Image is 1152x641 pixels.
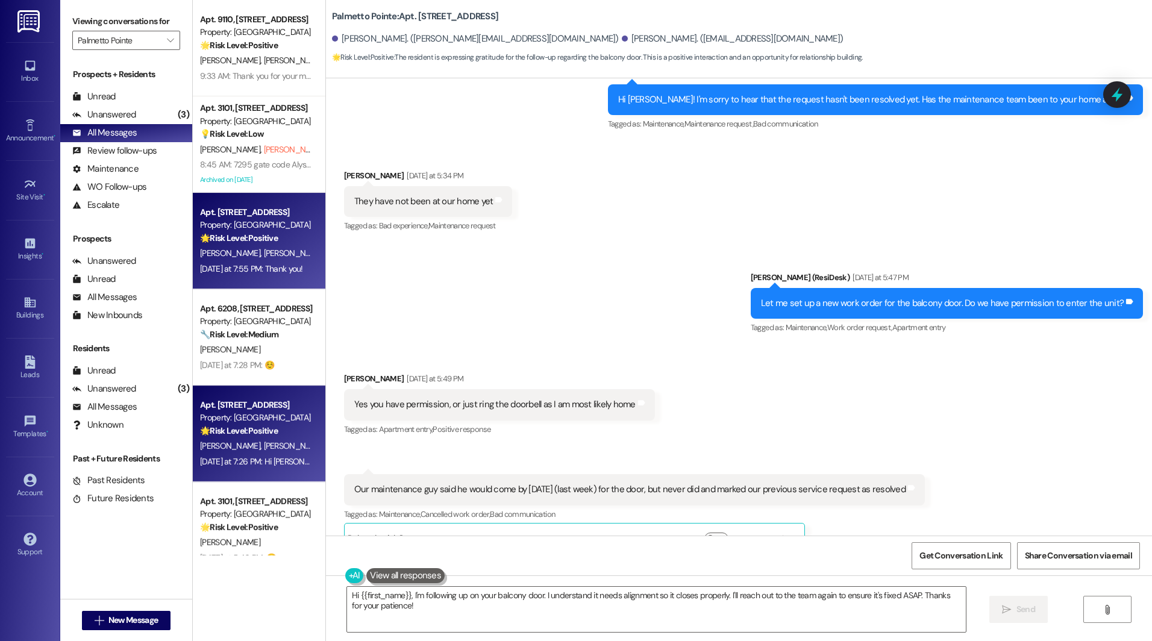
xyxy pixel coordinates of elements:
div: Apt. [STREET_ADDRESS] [200,206,311,219]
div: Escalate [72,199,119,211]
div: Unread [72,90,116,103]
div: Tagged as: [344,421,655,438]
div: Future Residents [72,492,154,505]
div: [DATE] at 7:55 PM: Thank you! [200,263,303,274]
a: Insights • [6,233,54,266]
div: Apt. [STREET_ADDRESS] [200,399,311,411]
span: Get Conversation Link [919,549,1003,562]
a: Support [6,529,54,561]
span: • [42,250,43,258]
div: Past Residents [72,474,145,487]
div: Our maintenance guy said he would come by [DATE] (last week) for the door, but never did and mark... [354,483,906,496]
button: New Message [82,611,171,630]
div: New Inbounds [72,309,142,322]
div: Unanswered [72,108,136,121]
label: Show suggestions [733,533,797,545]
span: [PERSON_NAME] [200,344,260,355]
strong: 💡 Risk Level: Low [200,128,264,139]
span: [PERSON_NAME] [200,440,264,451]
a: Leads [6,352,54,384]
div: [DATE] at 7:26 PM: Hi [PERSON_NAME], how may I help you with this link? [200,456,452,467]
div: Tagged as: [608,115,1143,133]
div: Yes you have permission, or just ring the doorbell as I am most likely home [354,398,636,411]
span: [PERSON_NAME] [200,248,264,258]
div: [DATE] at 5:47 PM [850,271,909,284]
div: Past + Future Residents [60,452,192,465]
span: [PERSON_NAME] [263,55,324,66]
textarea: Hi {{first_name}}, I'm following up on your balcony door. I understand it needs alignment so it c... [347,587,965,632]
div: [DATE] at 5:34 PM [404,169,463,182]
div: Apt. 9110, [STREET_ADDRESS] [200,13,311,26]
span: [PERSON_NAME] [200,55,264,66]
b: Palmetto Pointe: Apt. [STREET_ADDRESS] [332,10,498,23]
a: Site Visit • [6,174,54,207]
strong: 🌟 Risk Level: Positive [200,40,278,51]
div: Unknown [72,419,124,431]
div: They have not been at our home yet [354,195,493,208]
div: Property: [GEOGRAPHIC_DATA] [200,26,311,39]
div: All Messages [72,127,137,139]
div: Hi [PERSON_NAME]! I'm sorry to hear that the request hasn't been resolved yet. Has the maintenanc... [618,93,1124,106]
div: (3) [175,380,192,398]
div: [PERSON_NAME] [344,169,513,186]
div: WO Follow-ups [72,181,146,193]
button: Get Conversation Link [912,542,1010,569]
div: Unread [72,273,116,286]
i:  [1002,605,1011,614]
span: • [43,191,45,199]
span: Maintenance request [428,220,496,231]
div: Property: [GEOGRAPHIC_DATA] [200,411,311,424]
a: Buildings [6,292,54,325]
span: • [54,132,55,140]
div: Apt. 6208, [STREET_ADDRESS] [200,302,311,315]
div: Tagged as: [344,505,925,523]
span: [PERSON_NAME] [200,144,264,155]
button: Share Conversation via email [1017,542,1140,569]
span: Share Conversation via email [1025,549,1132,562]
div: Unanswered [72,383,136,395]
span: Maintenance request , [684,119,753,129]
span: Send [1016,603,1035,616]
div: [DATE] at 5:46 PM: ☺️ [200,552,276,563]
span: • [46,428,48,436]
div: Residents [60,342,192,355]
span: Bad communication [753,119,818,129]
div: [DATE] at 7:28 PM: ☺️ [200,360,274,371]
div: 8:45 AM: 7295 gate code Alysha [200,159,315,170]
span: Maintenance , [643,119,684,129]
img: ResiDesk Logo [17,10,42,33]
div: Tagged as: [344,217,513,234]
a: Account [6,470,54,502]
a: Inbox [6,55,54,88]
i:  [95,616,104,625]
div: Property: [GEOGRAPHIC_DATA] [200,219,311,231]
div: [PERSON_NAME] (ResiDesk) [751,271,1143,288]
div: Tagged as: [751,319,1143,336]
span: : The resident is expressing gratitude for the follow-up regarding the balcony door. This is a po... [332,51,863,64]
span: [PERSON_NAME] (Opted Out) [263,144,366,155]
strong: 🌟 Risk Level: Positive [200,233,278,243]
div: Prospects + Residents [60,68,192,81]
span: Bad experience , [379,220,428,231]
div: 9:33 AM: Thank you for your message. Our offices are currently closed, but we will contact you wh... [200,70,906,81]
div: (3) [175,105,192,124]
i:  [167,36,174,45]
span: Maintenance , [379,509,421,519]
div: Unread [72,364,116,377]
div: [PERSON_NAME]. ([EMAIL_ADDRESS][DOMAIN_NAME]) [622,33,844,45]
strong: 🌟 Risk Level: Positive [200,522,278,533]
strong: 🔧 Risk Level: Medium [200,329,278,340]
span: Cancelled work order , [421,509,490,519]
span: Positive response [433,424,490,434]
input: All communities [78,31,161,50]
div: Prospects [60,233,192,245]
span: [PERSON_NAME] [263,248,324,258]
div: Apt. 3101, [STREET_ADDRESS] [200,495,311,508]
a: Templates • [6,411,54,443]
span: [PERSON_NAME] [263,440,324,451]
div: Maintenance [72,163,139,175]
span: Work order request , [827,322,892,333]
div: [PERSON_NAME] [344,372,655,389]
span: New Message [108,614,158,627]
div: [PERSON_NAME]. ([PERSON_NAME][EMAIL_ADDRESS][DOMAIN_NAME]) [332,33,619,45]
